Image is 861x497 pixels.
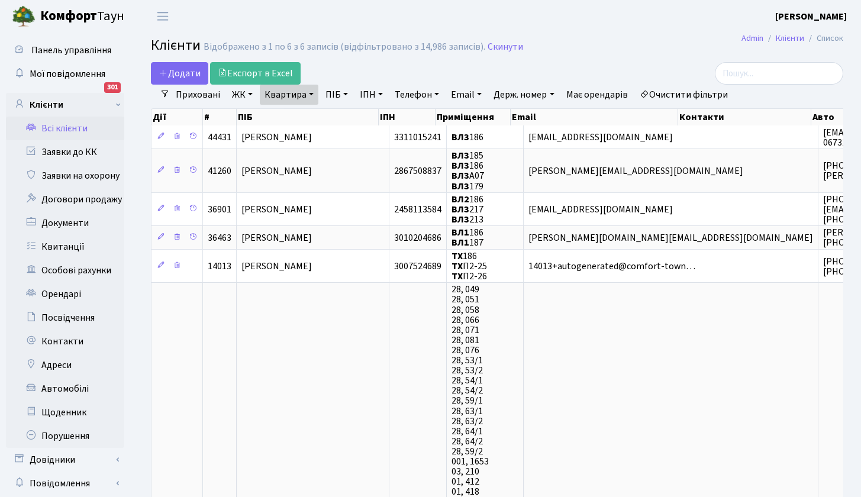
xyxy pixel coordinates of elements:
b: ТХ [452,250,463,263]
a: Квитанції [6,235,124,259]
a: Порушення [6,424,124,448]
b: ВЛ3 [452,180,469,193]
img: logo.png [12,5,36,28]
span: [PERSON_NAME][EMAIL_ADDRESS][DOMAIN_NAME] [528,164,743,177]
a: ІПН [355,85,388,105]
b: ТХ [452,270,463,283]
th: ПІБ [237,109,378,125]
b: ВЛ2 [452,193,469,206]
a: Admin [741,32,763,44]
a: Посвідчення [6,306,124,330]
a: Очистити фільтри [635,85,733,105]
a: Документи [6,211,124,235]
span: 186 [452,131,483,144]
span: 2867508837 [394,164,441,177]
a: Контакти [6,330,124,353]
b: ВЛ3 [452,131,469,144]
span: 36901 [208,203,231,216]
a: Повідомлення [6,472,124,495]
th: Контакти [678,109,811,125]
a: Заявки до КК [6,140,124,164]
span: 185 186 А07 179 [452,149,484,192]
span: [PERSON_NAME][DOMAIN_NAME][EMAIL_ADDRESS][DOMAIN_NAME] [528,231,813,244]
a: Email [446,85,486,105]
a: Особові рахунки [6,259,124,282]
span: 2458113584 [394,203,441,216]
b: ВЛ1 [452,226,469,239]
a: Мої повідомлення301 [6,62,124,86]
b: ВЛ3 [452,159,469,172]
a: Довідники [6,448,124,472]
a: Експорт в Excel [210,62,301,85]
b: ТХ [452,260,463,273]
span: [PERSON_NAME] [241,131,312,144]
a: Додати [151,62,208,85]
span: 44431 [208,131,231,144]
div: Відображено з 1 по 6 з 6 записів (відфільтровано з 14,986 записів). [204,41,485,53]
span: 186 П2-25 П2-26 [452,250,487,283]
span: 186 187 [452,226,483,249]
span: [PERSON_NAME] [241,231,312,244]
b: [PERSON_NAME] [775,10,847,23]
nav: breadcrumb [724,26,861,51]
a: Телефон [390,85,444,105]
b: ВЛ3 [452,213,469,226]
span: 3007524689 [394,260,441,273]
span: [PERSON_NAME] [241,260,312,273]
span: 14013+autogenerated@comfort-town… [528,260,695,273]
a: Приховані [171,85,225,105]
th: Email [511,109,678,125]
a: Має орендарів [562,85,633,105]
th: Приміщення [436,109,511,125]
a: [PERSON_NAME] [775,9,847,24]
span: 186 217 213 [452,193,483,226]
span: [EMAIL_ADDRESS][DOMAIN_NAME] [528,203,673,216]
span: 3311015241 [394,131,441,144]
span: 14013 [208,260,231,273]
input: Пошук... [715,62,843,85]
span: 41260 [208,164,231,177]
li: Список [804,32,843,45]
a: Щоденник [6,401,124,424]
a: Панель управління [6,38,124,62]
span: Мої повідомлення [30,67,105,80]
a: Всі клієнти [6,117,124,140]
a: Адреси [6,353,124,377]
span: [PERSON_NAME] [241,164,312,177]
th: Дії [151,109,203,125]
b: ВЛ3 [452,149,469,162]
th: # [203,109,237,125]
span: Таун [40,7,124,27]
span: Додати [159,67,201,80]
span: 36463 [208,231,231,244]
span: Клієнти [151,35,201,56]
th: ІПН [379,109,436,125]
button: Переключити навігацію [148,7,178,26]
a: ПІБ [321,85,353,105]
span: [EMAIL_ADDRESS][DOMAIN_NAME] [528,131,673,144]
b: ВЛ1 [452,237,469,250]
b: ВЛ3 [452,170,469,183]
span: 3010204686 [394,231,441,244]
a: ЖК [227,85,257,105]
a: Орендарі [6,282,124,306]
a: Заявки на охорону [6,164,124,188]
a: Скинути [488,41,523,53]
a: Квартира [260,85,318,105]
div: 301 [104,82,121,93]
b: Комфорт [40,7,97,25]
a: Автомобілі [6,377,124,401]
a: Клієнти [776,32,804,44]
a: Договори продажу [6,188,124,211]
a: Держ. номер [489,85,559,105]
a: Клієнти [6,93,124,117]
span: [PERSON_NAME] [241,203,312,216]
span: Панель управління [31,44,111,57]
b: ВЛ3 [452,203,469,216]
